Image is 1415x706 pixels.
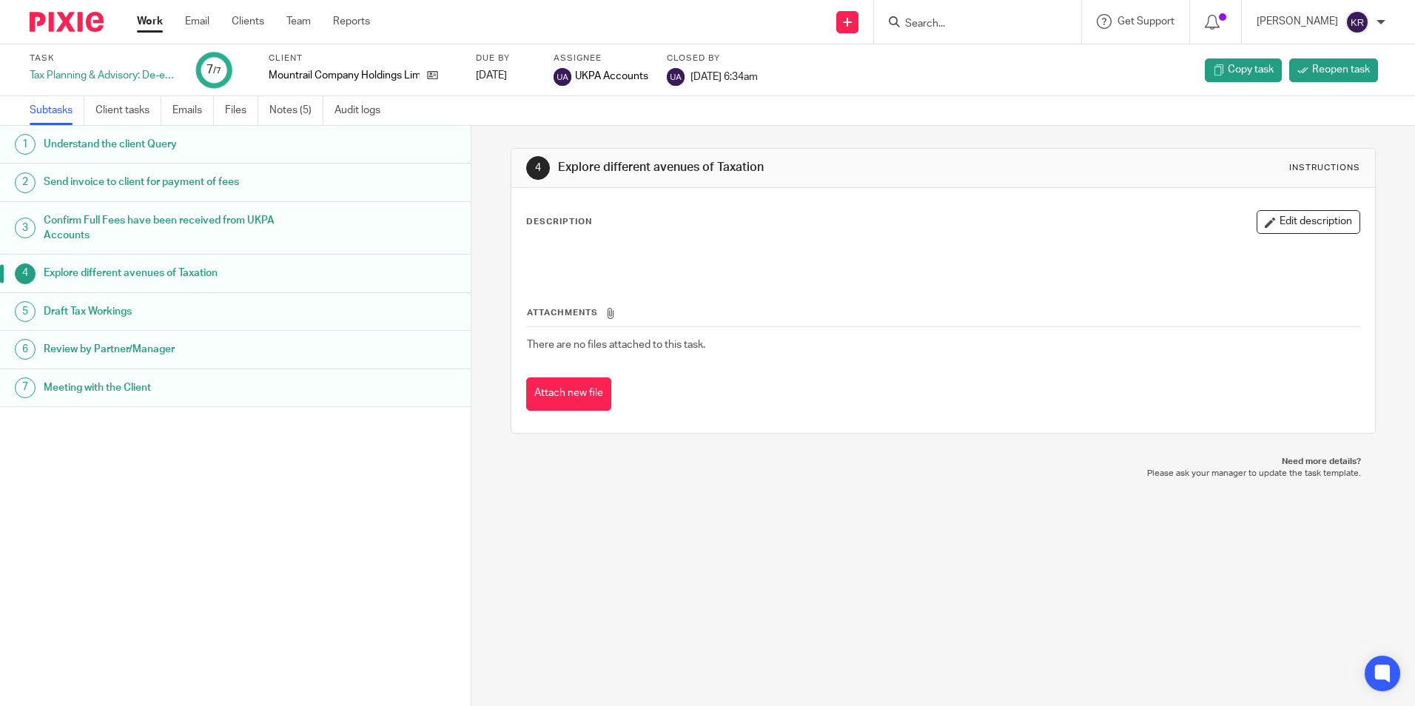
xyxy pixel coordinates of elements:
span: Attachments [527,309,598,317]
div: 1 [15,134,36,155]
div: 5 [15,301,36,322]
h1: Meeting with the Client [44,377,319,399]
img: svg%3E [554,68,571,86]
span: Reopen task [1312,62,1370,77]
a: Client tasks [95,96,161,125]
a: Audit logs [335,96,391,125]
img: Pixie [30,12,104,32]
img: svg%3E [1345,10,1369,34]
div: 3 [15,218,36,238]
div: 6 [15,339,36,360]
div: 2 [15,172,36,193]
span: [DATE] 6:34am [690,71,758,81]
div: 4 [526,156,550,180]
h1: Explore different avenues of Taxation [558,160,975,175]
div: 4 [15,263,36,284]
p: Please ask your manager to update the task template. [525,468,1360,480]
div: [DATE] [476,68,535,83]
a: Clients [232,14,264,29]
a: Copy task [1205,58,1282,82]
div: 7 [15,377,36,398]
div: 7 [206,61,221,78]
span: There are no files attached to this task. [527,340,705,350]
h1: Confirm Full Fees have been received from UKPA Accounts [44,209,319,247]
a: Email [185,14,209,29]
small: /7 [213,67,221,75]
a: Work [137,14,163,29]
h1: Understand the client Query [44,133,319,155]
a: Emails [172,96,214,125]
p: Mountrail Company Holdings Limited [269,68,420,83]
a: Team [286,14,311,29]
div: Instructions [1289,162,1360,174]
img: svg%3E [667,68,685,86]
a: Subtasks [30,96,84,125]
label: Due by [476,53,535,64]
label: Assignee [554,53,648,64]
a: Files [225,96,258,125]
div: Tax Planning & Advisory: De-enveloping (Non-Resident) [30,68,178,83]
h1: Review by Partner/Manager [44,338,319,360]
span: UKPA Accounts [575,69,648,84]
p: [PERSON_NAME] [1257,14,1338,29]
label: Task [30,53,178,64]
span: Copy task [1228,62,1274,77]
button: Attach new file [526,377,611,411]
a: Reopen task [1289,58,1378,82]
button: Edit description [1257,210,1360,234]
a: Reports [333,14,370,29]
p: Need more details? [525,456,1360,468]
label: Closed by [667,53,758,64]
input: Search [904,18,1037,31]
h1: Send invoice to client for payment of fees [44,171,319,193]
span: Get Support [1117,16,1174,27]
h1: Draft Tax Workings [44,300,319,323]
label: Client [269,53,457,64]
a: Notes (5) [269,96,323,125]
p: Description [526,216,592,228]
h1: Explore different avenues of Taxation [44,262,319,284]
